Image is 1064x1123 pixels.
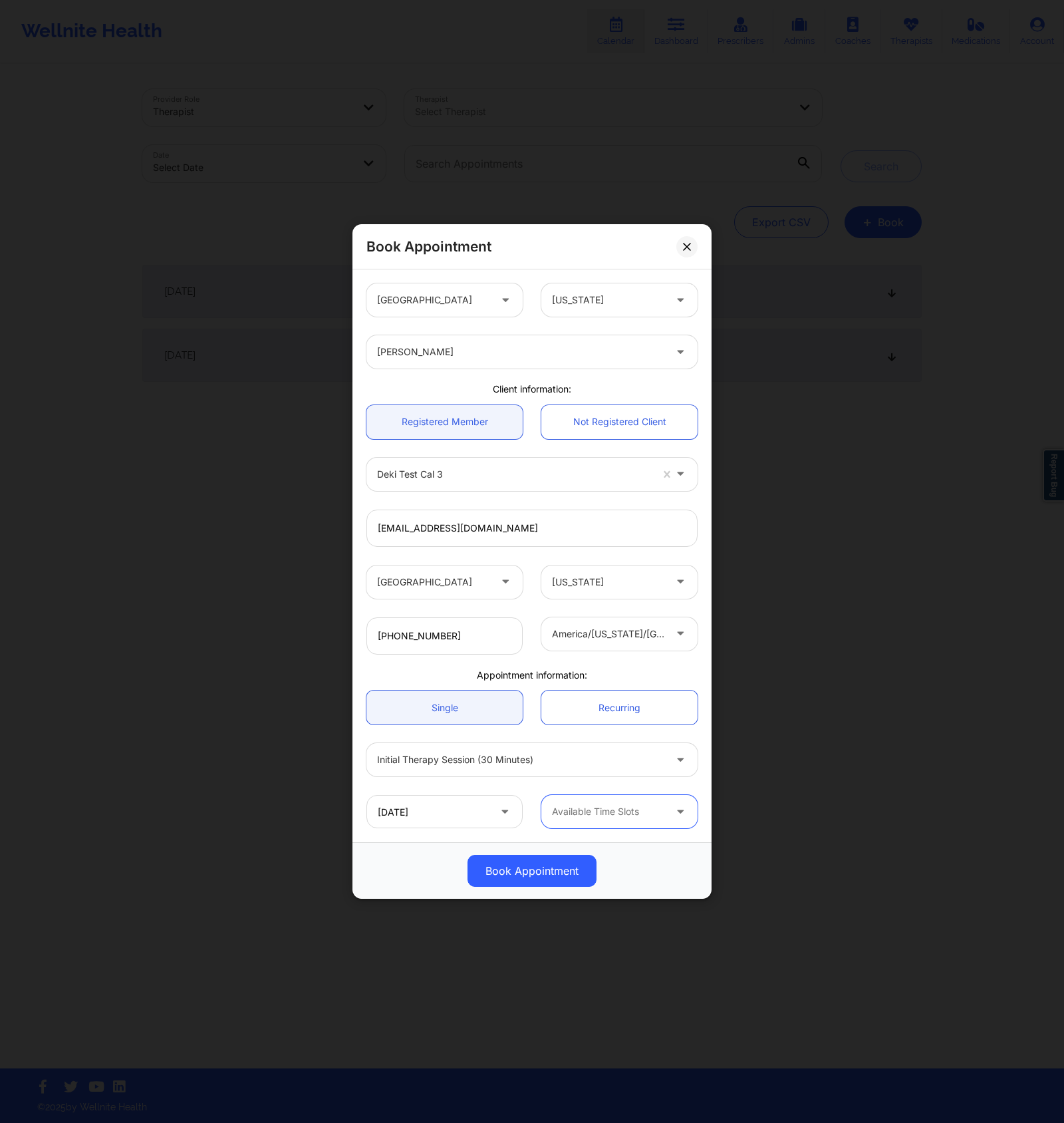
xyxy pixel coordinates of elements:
[357,669,707,682] div: Appointment information:
[366,238,491,255] h2: Book Appointment
[552,565,664,599] div: [US_STATE]
[357,383,707,396] div: Client information:
[366,691,523,724] a: Single
[377,283,489,317] div: [GEOGRAPHIC_DATA]
[366,405,523,439] a: Registered Member
[541,405,698,439] a: Not Registered Client
[366,795,523,828] input: MM/DD/YYYY
[377,458,651,491] div: Deki Test Cal 3
[552,283,664,317] div: [US_STATE]
[541,691,698,724] a: Recurring
[377,565,489,599] div: [GEOGRAPHIC_DATA]
[377,743,664,776] div: Initial Therapy Session (30 minutes)
[366,510,698,547] input: Patient's Email
[552,617,664,651] div: america/[US_STATE]/[GEOGRAPHIC_DATA]
[366,617,523,655] input: Patient's Phone Number
[467,855,597,887] button: Book Appointment
[377,335,664,369] div: [PERSON_NAME]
